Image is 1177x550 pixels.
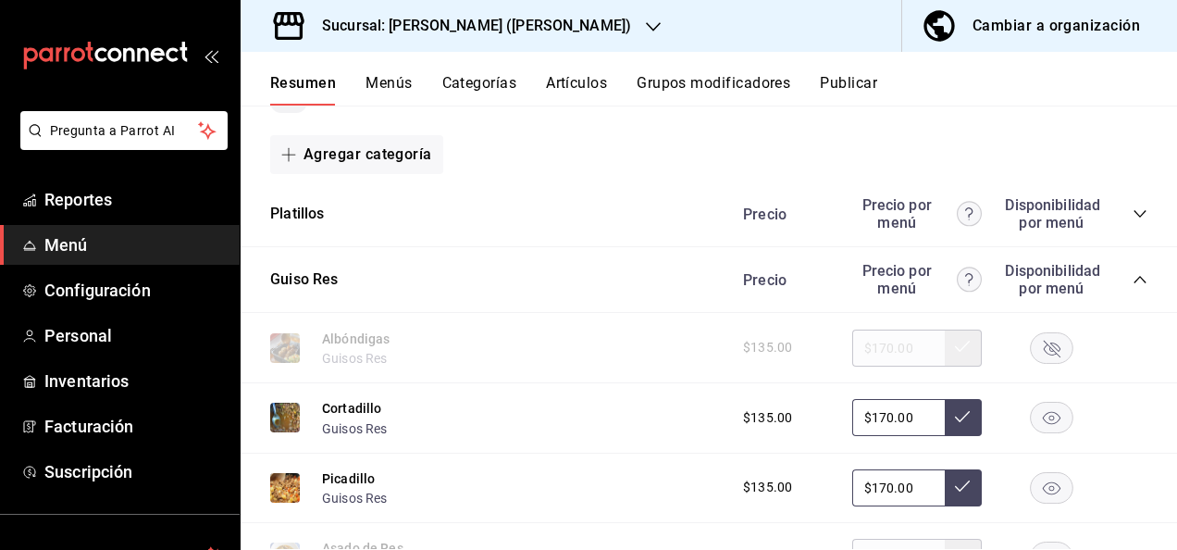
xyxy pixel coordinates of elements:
[852,469,945,506] input: Sin ajuste
[725,271,843,289] div: Precio
[307,15,631,37] h3: Sucursal: [PERSON_NAME] ([PERSON_NAME])
[322,469,375,488] button: Picadillo
[270,204,325,225] button: Platillos
[270,74,336,106] button: Resumen
[1005,262,1097,297] div: Disponibilidad por menú
[322,419,388,438] button: Guisos Res
[743,478,792,497] span: $135.00
[20,111,228,150] button: Pregunta a Parrot AI
[44,459,225,484] span: Suscripción
[820,74,877,106] button: Publicar
[322,399,382,418] button: Cortadillo
[44,369,225,394] span: Inventarios
[852,196,982,231] div: Precio por menú
[270,403,300,432] img: Preview
[270,135,443,174] button: Agregar categoría
[725,206,843,223] div: Precio
[365,74,412,106] button: Menús
[44,323,225,348] span: Personal
[973,13,1140,39] div: Cambiar a organización
[852,399,945,436] input: Sin ajuste
[270,74,1177,106] div: navigation tabs
[1133,206,1147,221] button: collapse-category-row
[442,74,517,106] button: Categorías
[44,232,225,257] span: Menú
[13,134,228,154] a: Pregunta a Parrot AI
[204,48,218,63] button: open_drawer_menu
[546,74,607,106] button: Artículos
[44,187,225,212] span: Reportes
[44,414,225,439] span: Facturación
[637,74,790,106] button: Grupos modificadores
[743,408,792,428] span: $135.00
[852,262,982,297] div: Precio por menú
[270,473,300,503] img: Preview
[270,269,339,291] button: Guiso Res
[1133,272,1147,287] button: collapse-category-row
[50,121,199,141] span: Pregunta a Parrot AI
[1005,196,1097,231] div: Disponibilidad por menú
[44,278,225,303] span: Configuración
[322,489,388,507] button: Guisos Res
